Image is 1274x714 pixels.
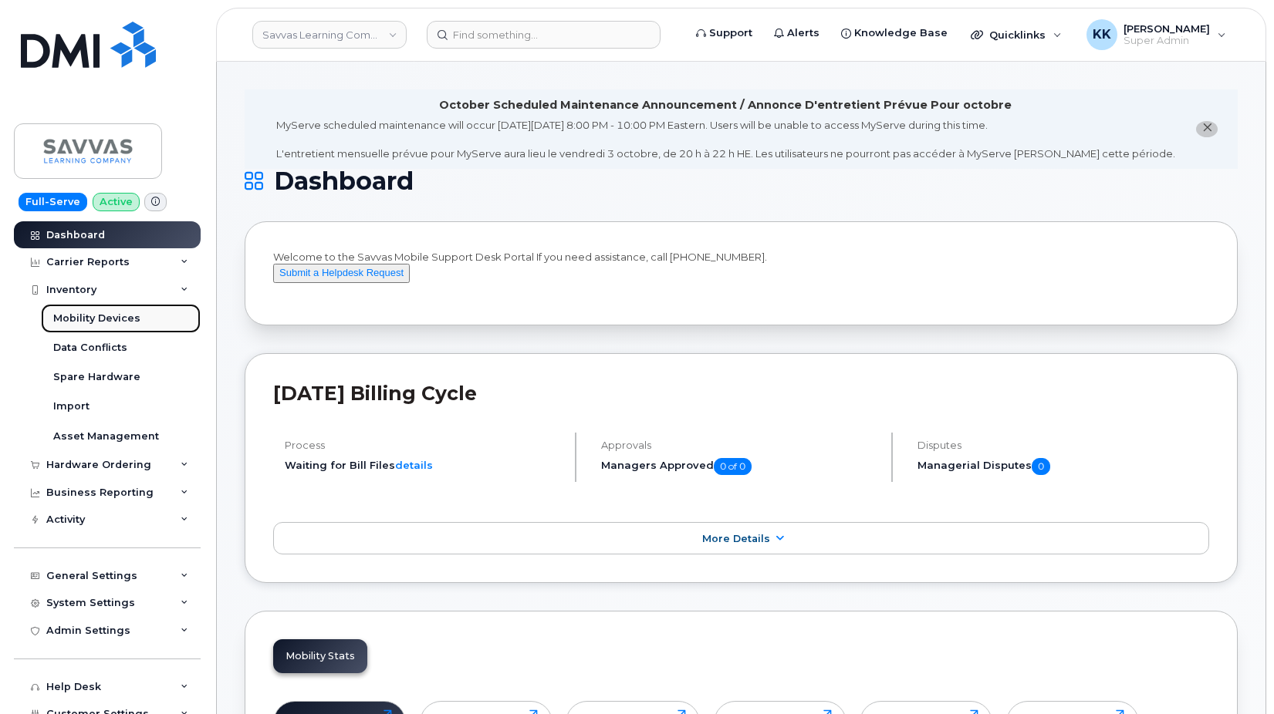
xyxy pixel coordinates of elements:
[285,440,562,451] h4: Process
[285,458,562,473] li: Waiting for Bill Files
[917,458,1209,475] h5: Managerial Disputes
[702,533,770,544] span: More Details
[274,170,414,193] span: Dashboard
[273,250,1209,298] div: Welcome to the Savvas Mobile Support Desk Portal If you need assistance, call [PHONE_NUMBER].
[1032,458,1050,475] span: 0
[273,264,410,283] button: Submit a Helpdesk Request
[601,458,878,475] h5: Managers Approved
[714,458,752,475] span: 0 of 0
[601,440,878,451] h4: Approvals
[395,459,433,471] a: details
[439,97,1012,113] div: October Scheduled Maintenance Announcement / Annonce D'entretient Prévue Pour octobre
[273,266,410,278] a: Submit a Helpdesk Request
[917,440,1209,451] h4: Disputes
[1196,121,1218,137] button: close notification
[1207,647,1262,702] iframe: Messenger Launcher
[273,382,1209,405] h2: [DATE] Billing Cycle
[276,118,1175,161] div: MyServe scheduled maintenance will occur [DATE][DATE] 8:00 PM - 10:00 PM Eastern. Users will be u...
